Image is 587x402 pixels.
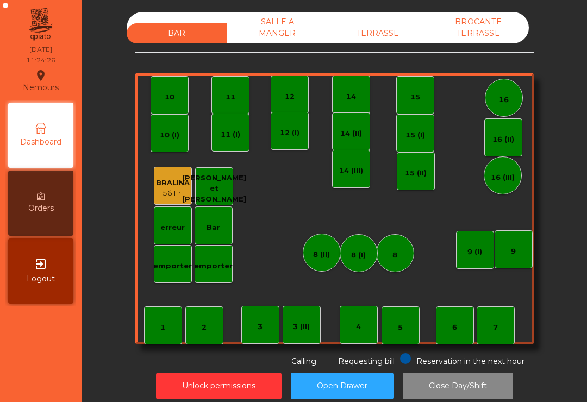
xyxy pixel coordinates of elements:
[338,356,395,366] span: Requesting bill
[27,273,55,285] span: Logout
[156,373,282,399] button: Unlock permissions
[34,257,47,271] i: exit_to_app
[20,136,61,148] span: Dashboard
[405,168,427,179] div: 15 (II)
[26,55,55,65] div: 11:24:26
[351,250,366,261] div: 8 (I)
[226,92,235,103] div: 11
[160,130,179,141] div: 10 (I)
[493,322,498,333] div: 7
[416,356,524,366] span: Reservation in the next hour
[127,23,227,43] div: BAR
[23,67,59,95] div: Nemours
[410,92,420,103] div: 15
[202,322,207,333] div: 2
[221,129,240,140] div: 11 (I)
[156,188,190,199] div: 56 Fr.
[27,5,54,43] img: qpiato
[182,173,246,205] div: [PERSON_NAME] et [PERSON_NAME]
[467,247,482,257] div: 9 (I)
[194,261,233,272] div: emporter
[405,130,425,141] div: 15 (I)
[165,92,174,103] div: 10
[491,172,515,183] div: 16 (III)
[227,12,328,43] div: SALLE A MANGER
[403,373,513,399] button: Close Day/Shift
[428,12,529,43] div: BROCANTE TERRASSE
[293,322,310,332] div: 3 (II)
[291,356,316,366] span: Calling
[207,222,220,233] div: Bar
[328,23,428,43] div: TERRASSE
[339,166,363,177] div: 14 (III)
[34,69,47,82] i: location_on
[285,91,295,102] div: 12
[356,322,361,332] div: 4
[392,250,397,261] div: 8
[291,373,394,399] button: Open Drawer
[160,222,185,233] div: erreur
[499,95,509,105] div: 16
[492,134,514,145] div: 16 (II)
[511,246,516,257] div: 9
[156,178,190,189] div: BRALINA
[258,322,263,332] div: 3
[346,91,356,102] div: 14
[160,322,165,333] div: 1
[452,322,457,333] div: 6
[153,261,192,272] div: emporter
[29,45,52,54] div: [DATE]
[28,203,54,214] span: Orders
[398,322,403,333] div: 5
[313,249,330,260] div: 8 (II)
[280,128,299,139] div: 12 (I)
[340,128,362,139] div: 14 (II)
